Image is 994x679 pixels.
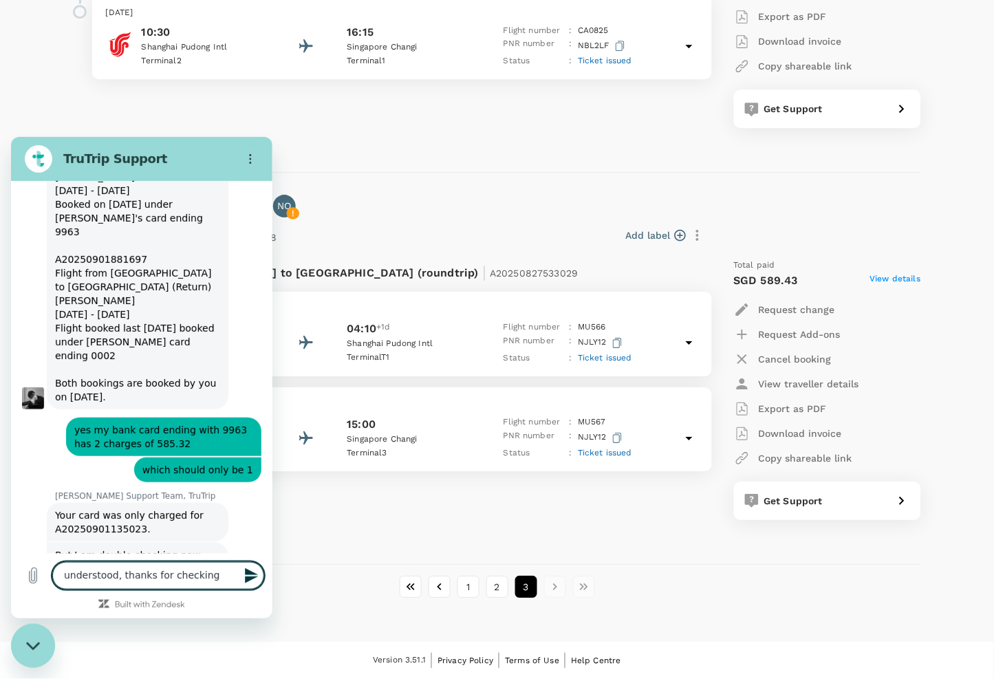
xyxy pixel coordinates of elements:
[44,371,209,399] span: Your card was only charged for A20250901135023.
[759,427,842,440] p: Download invoice
[347,446,471,460] p: Terminal 3
[734,446,852,471] button: Copy shareable link
[131,326,242,340] span: which should only be 1
[226,425,253,453] button: Send message
[347,416,376,433] p: 15:00
[734,29,842,54] button: Download invoice
[570,446,572,460] p: :
[570,334,572,352] p: :
[759,303,835,316] p: Request change
[457,576,479,598] button: Go to page 1
[44,354,261,365] p: [PERSON_NAME] Support Team, TruTrip
[504,352,564,365] p: Status
[429,576,451,598] button: Go to previous page
[570,429,572,446] p: :
[759,59,852,73] p: Copy shareable link
[734,259,776,272] span: Total paid
[759,352,832,366] p: Cancel booking
[396,576,598,598] nav: pagination navigation
[400,576,422,598] button: Go to first page
[482,263,486,282] span: |
[570,24,572,38] p: :
[504,446,564,460] p: Status
[734,297,835,322] button: Request change
[44,411,209,439] span: But I am double checking now any bookings related
[106,398,698,412] p: [DATE]
[278,199,292,213] p: NO
[578,56,632,65] span: Ticket issued
[734,272,799,289] p: SGD 589.43
[570,54,572,68] p: :
[570,321,572,334] p: :
[571,656,621,665] span: Help Centre
[759,327,841,341] p: Request Add-ons
[578,24,609,38] p: CA 0825
[571,653,621,668] a: Help Centre
[764,103,823,114] span: Get Support
[570,37,572,54] p: :
[734,396,827,421] button: Export as PDF
[759,34,842,48] p: Download invoice
[106,30,133,58] img: Air China
[570,416,572,429] p: :
[515,576,537,598] button: page 3
[104,464,174,473] a: Built with Zendesk: Visit the Zendesk website in a new tab
[734,421,842,446] button: Download invoice
[490,268,578,279] span: A20250827533029
[504,54,564,68] p: Status
[734,54,852,78] button: Copy shareable link
[759,10,827,23] p: Export as PDF
[63,286,242,314] span: yes my bank card ending with 9963 has 2 charges of 585.32
[106,6,698,20] p: [DATE]
[578,448,632,457] span: Ticket issued
[734,322,841,347] button: Request Add-ons
[626,228,686,242] button: Add label
[505,656,559,665] span: Terms of Use
[376,321,390,337] span: +1d
[578,416,606,429] p: MU 567
[437,656,493,665] span: Privacy Policy
[347,433,471,446] p: Singapore Changi
[505,653,559,668] a: Terms of Use
[41,425,253,453] textarea: understood, thanks for checkin
[759,377,859,391] p: View traveller details
[347,337,471,351] p: Shanghai Pudong Intl
[504,429,564,446] p: PNR number
[8,425,36,453] button: Upload file
[578,321,606,334] p: MU 566
[578,334,625,352] p: NJLY12
[870,272,921,289] span: View details
[764,495,823,506] span: Get Support
[93,259,579,283] p: Flight from [GEOGRAPHIC_DATA] to [GEOGRAPHIC_DATA] (roundtrip)
[504,416,564,429] p: Flight number
[142,54,266,68] p: Terminal 2
[106,303,698,316] p: [DATE]
[570,352,572,365] p: :
[504,37,564,54] p: PNR number
[347,24,374,41] p: 16:15
[347,41,471,54] p: Singapore Changi
[504,321,564,334] p: Flight number
[347,351,471,365] p: Terminal T1
[504,24,564,38] p: Flight number
[734,371,859,396] button: View traveller details
[142,24,266,41] p: 10:30
[142,41,266,54] p: Shanghai Pudong Intl
[734,4,827,29] button: Export as PDF
[504,334,564,352] p: PNR number
[734,347,832,371] button: Cancel booking
[347,54,471,68] p: Terminal 1
[759,402,827,416] p: Export as PDF
[486,576,508,598] button: Go to page 2
[759,451,852,465] p: Copy shareable link
[578,353,632,363] span: Ticket issued
[347,321,376,337] p: 04:10
[11,137,272,618] iframe: Messaging window
[578,37,628,54] p: NBL2LF
[11,624,55,668] iframe: Button to launch messaging window, conversation in progress
[578,429,625,446] p: NJLY12
[437,653,493,668] a: Privacy Policy
[373,654,426,667] span: Version 3.51.1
